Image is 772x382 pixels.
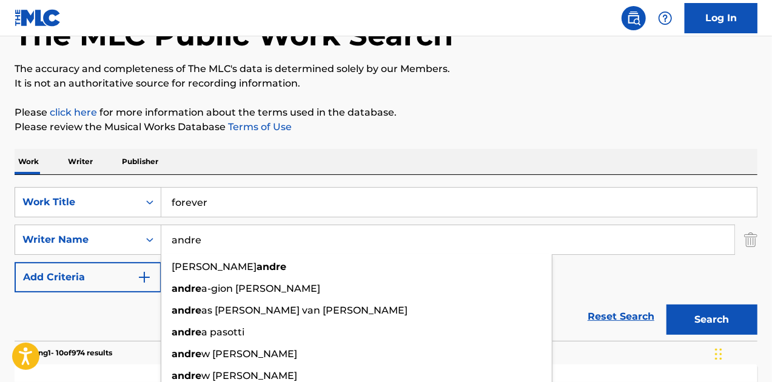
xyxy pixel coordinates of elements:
div: Work Title [22,195,132,209]
img: search [626,11,641,25]
img: MLC Logo [15,9,61,27]
strong: andre [172,348,201,360]
p: It is not an authoritative source for recording information. [15,76,757,91]
div: Writer Name [22,232,132,247]
a: Terms of Use [226,121,292,133]
div: Help [653,6,677,30]
img: help [658,11,673,25]
a: click here [50,107,97,118]
span: [PERSON_NAME] [172,261,257,272]
span: a pasotti [201,326,244,338]
span: w [PERSON_NAME] [201,370,297,381]
iframe: Chat Widget [711,324,772,382]
span: w [PERSON_NAME] [201,348,297,360]
span: as [PERSON_NAME] van [PERSON_NAME] [201,305,408,316]
strong: andre [172,283,201,294]
a: Log In [685,3,757,33]
p: Writer [64,149,96,174]
strong: andre [172,305,201,316]
p: The accuracy and completeness of The MLC's data is determined solely by our Members. [15,62,757,76]
p: Publisher [118,149,162,174]
a: Public Search [622,6,646,30]
button: Add Criteria [15,262,161,292]
strong: andre [172,370,201,381]
a: Reset Search [582,303,660,330]
div: Drag [715,336,722,372]
img: Delete Criterion [744,225,757,255]
form: Search Form [15,187,757,341]
p: Please review the Musical Works Database [15,120,757,134]
strong: andre [172,326,201,338]
p: Please for more information about the terms used in the database. [15,105,757,120]
button: Search [666,305,757,335]
img: 9d2ae6d4665cec9f34b9.svg [137,270,152,285]
p: Showing 1 - 10 of 974 results [15,347,112,358]
strong: andre [257,261,286,272]
span: a-gion [PERSON_NAME] [201,283,320,294]
p: Work [15,149,42,174]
